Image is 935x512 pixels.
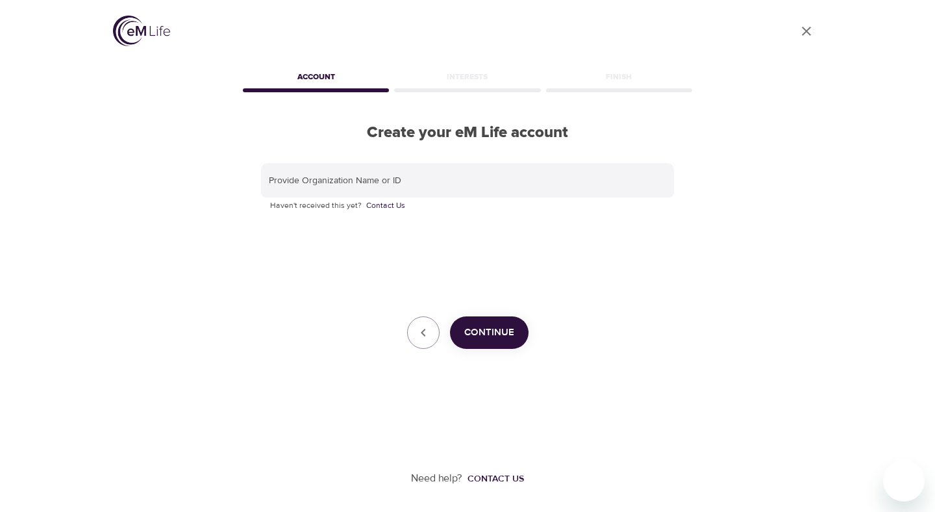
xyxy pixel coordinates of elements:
[883,460,925,502] iframe: Button to launch messaging window
[467,472,524,485] div: Contact us
[240,123,695,142] h2: Create your eM Life account
[450,316,529,349] button: Continue
[113,16,170,46] img: logo
[464,324,514,341] span: Continue
[366,199,405,212] a: Contact Us
[462,472,524,485] a: Contact us
[270,199,665,212] p: Haven't received this yet?
[411,471,462,486] p: Need help?
[791,16,822,47] a: close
